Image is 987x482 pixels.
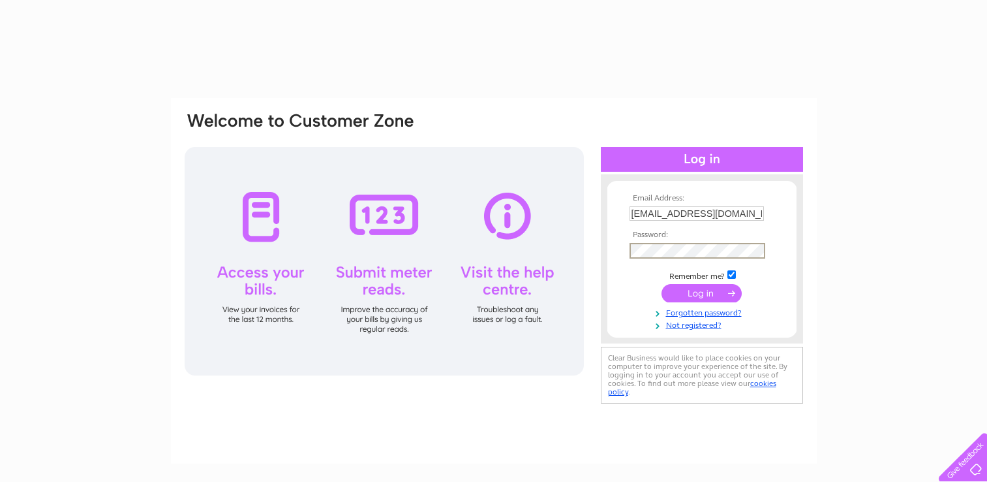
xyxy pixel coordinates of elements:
td: Remember me? [626,268,778,281]
th: Email Address: [626,194,778,203]
th: Password: [626,231,778,240]
div: Clear Business would like to place cookies on your computer to improve your experience of the sit... [601,347,803,404]
a: Not registered? [630,318,778,330]
input: Submit [661,284,742,302]
a: Forgotten password? [630,306,778,318]
a: cookies policy [608,379,776,396]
